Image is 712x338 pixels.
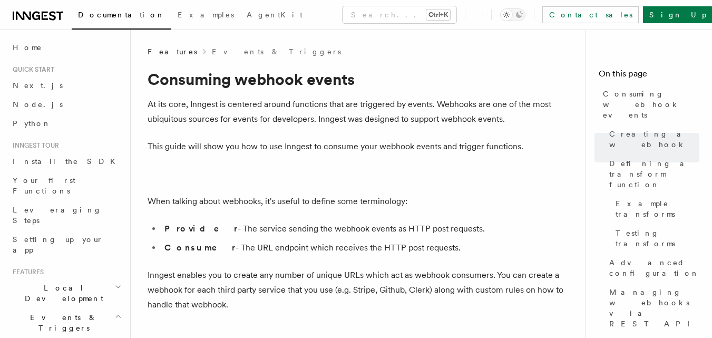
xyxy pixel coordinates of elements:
[212,46,341,57] a: Events & Triggers
[542,6,639,23] a: Contact sales
[178,11,234,19] span: Examples
[148,139,569,154] p: This guide will show you how to use Inngest to consume your webhook events and trigger functions.
[13,235,103,254] span: Setting up your app
[8,65,54,74] span: Quick start
[148,70,569,89] h1: Consuming webhook events
[599,67,699,84] h4: On this page
[609,287,699,329] span: Managing webhooks via REST API
[13,81,63,90] span: Next.js
[616,198,699,219] span: Example transforms
[78,11,165,19] span: Documentation
[599,84,699,124] a: Consuming webhook events
[8,95,124,114] a: Node.js
[164,224,238,234] strong: Provider
[611,194,699,224] a: Example transforms
[8,76,124,95] a: Next.js
[8,268,44,276] span: Features
[609,257,699,278] span: Advanced configuration
[8,200,124,230] a: Leveraging Steps
[8,230,124,259] a: Setting up your app
[13,42,42,53] span: Home
[164,243,236,253] strong: Consumer
[426,9,450,20] kbd: Ctrl+K
[609,158,699,190] span: Defining a transform function
[603,89,699,120] span: Consuming webhook events
[161,240,569,255] li: - The URL endpoint which receives the HTTP post requests.
[605,253,699,283] a: Advanced configuration
[605,283,699,333] a: Managing webhooks via REST API
[616,228,699,249] span: Testing transforms
[13,119,51,128] span: Python
[343,6,456,23] button: Search...Ctrl+K
[13,176,75,195] span: Your first Functions
[240,3,309,28] a: AgentKit
[72,3,171,30] a: Documentation
[605,154,699,194] a: Defining a transform function
[161,221,569,236] li: - The service sending the webhook events as HTTP post requests.
[611,224,699,253] a: Testing transforms
[609,129,699,150] span: Creating a webhook
[148,46,197,57] span: Features
[8,38,124,57] a: Home
[13,100,63,109] span: Node.js
[148,268,569,312] p: Inngest enables you to create any number of unique URLs which act as webhook consumers. You can c...
[8,114,124,133] a: Python
[148,97,569,127] p: At its core, Inngest is centered around functions that are triggered by events. Webhooks are one ...
[8,278,124,308] button: Local Development
[13,157,122,166] span: Install the SDK
[8,283,115,304] span: Local Development
[8,141,59,150] span: Inngest tour
[500,8,525,21] button: Toggle dark mode
[8,308,124,337] button: Events & Triggers
[13,206,102,225] span: Leveraging Steps
[8,171,124,200] a: Your first Functions
[148,194,569,209] p: When talking about webhooks, it's useful to define some terminology:
[8,312,115,333] span: Events & Triggers
[605,124,699,154] a: Creating a webhook
[247,11,303,19] span: AgentKit
[8,152,124,171] a: Install the SDK
[171,3,240,28] a: Examples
